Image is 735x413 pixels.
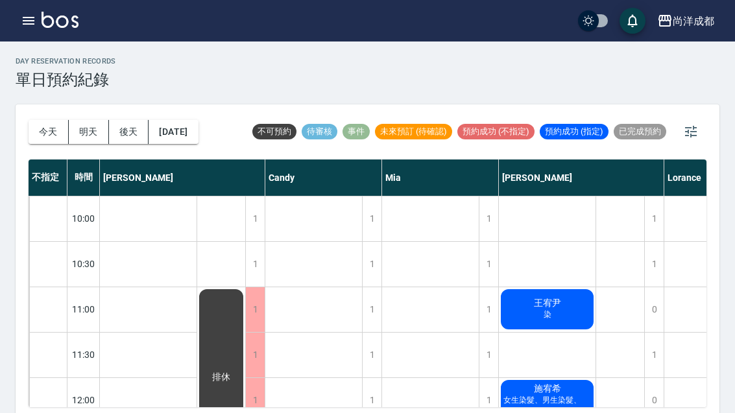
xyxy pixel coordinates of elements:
[16,57,116,65] h2: day Reservation records
[362,333,381,377] div: 1
[362,196,381,241] div: 1
[644,287,664,332] div: 0
[644,333,664,377] div: 1
[614,126,666,137] span: 已完成預約
[673,13,714,29] div: 尚洋成都
[302,126,337,137] span: 待審核
[652,8,719,34] button: 尚洋成都
[382,159,499,196] div: Mia
[620,8,645,34] button: save
[375,126,452,137] span: 未來預訂 (待確認)
[69,120,109,144] button: 明天
[499,159,664,196] div: [PERSON_NAME]
[67,241,100,287] div: 10:30
[541,309,554,320] span: 染
[531,298,564,309] span: 王宥尹
[252,126,296,137] span: 不可預約
[245,333,265,377] div: 1
[67,196,100,241] div: 10:00
[479,242,498,287] div: 1
[540,126,608,137] span: 預約成功 (指定)
[265,159,382,196] div: Candy
[16,71,116,89] h3: 單日預約紀錄
[644,196,664,241] div: 1
[109,120,149,144] button: 後天
[479,333,498,377] div: 1
[644,242,664,287] div: 1
[67,332,100,377] div: 11:30
[29,120,69,144] button: 今天
[67,159,100,196] div: 時間
[343,126,370,137] span: 事件
[100,159,265,196] div: [PERSON_NAME]
[531,383,564,395] span: 施宥希
[42,12,78,28] img: Logo
[362,242,381,287] div: 1
[457,126,535,137] span: 預約成功 (不指定)
[245,242,265,287] div: 1
[29,159,67,196] div: 不指定
[67,287,100,332] div: 11:00
[210,372,233,383] span: 排休
[245,196,265,241] div: 1
[149,120,198,144] button: [DATE]
[479,287,498,332] div: 1
[479,196,498,241] div: 1
[362,287,381,332] div: 1
[245,287,265,332] div: 1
